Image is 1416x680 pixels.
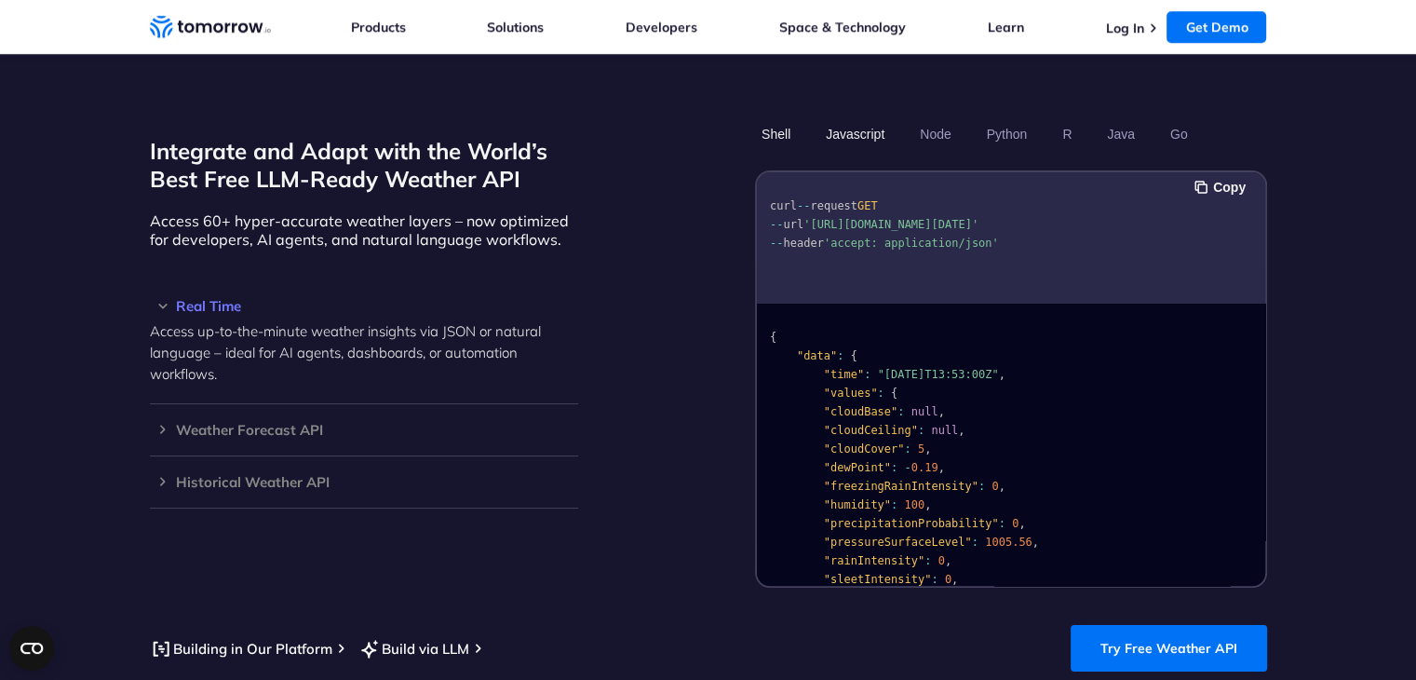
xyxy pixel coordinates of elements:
[971,536,978,549] span: :
[877,368,998,381] span: "[DATE]T13:53:00Z"
[823,405,897,418] span: "cloudBase"
[1018,517,1025,530] span: ,
[910,461,937,474] span: 0.19
[810,199,857,212] span: request
[770,218,783,231] span: --
[150,423,578,437] h3: Weather Forecast API
[951,573,958,586] span: ,
[779,19,906,35] a: Space & Technology
[770,199,797,212] span: curl
[150,637,332,660] a: Building in Our Platform
[755,118,797,150] button: Shell
[803,218,978,231] span: '[URL][DOMAIN_NAME][DATE]'
[897,405,904,418] span: :
[150,13,271,41] a: Home link
[823,237,998,250] span: 'accept: application/json'
[626,19,697,35] a: Developers
[891,461,897,474] span: :
[823,368,863,381] span: "time"
[937,554,944,567] span: 0
[985,536,1032,549] span: 1005.56
[1194,177,1251,197] button: Copy
[351,19,406,35] a: Products
[864,368,870,381] span: :
[904,442,910,456] span: :
[998,517,1005,530] span: :
[877,387,883,400] span: :
[1167,11,1266,43] a: Get Demo
[770,331,776,344] span: {
[924,554,931,567] span: :
[837,349,843,362] span: :
[1163,118,1193,150] button: Go
[856,199,877,212] span: GET
[823,517,998,530] span: "precipitationProbability"
[823,554,924,567] span: "rainIntensity"
[891,387,897,400] span: {
[1012,517,1018,530] span: 0
[150,211,578,249] p: Access 60+ hyper-accurate weather layers – now optimized for developers, AI agents, and natural l...
[823,387,877,400] span: "values"
[783,237,823,250] span: header
[823,498,890,511] span: "humidity"
[904,498,924,511] span: 100
[917,442,924,456] span: 5
[819,118,891,150] button: Javascript
[823,424,917,437] span: "cloudCeiling"
[924,442,931,456] span: ,
[979,118,1033,150] button: Python
[931,573,937,586] span: :
[823,461,890,474] span: "dewPoint"
[783,218,803,231] span: url
[150,320,578,385] p: Access up-to-the-minute weather insights via JSON or natural language – ideal for AI agents, dash...
[998,368,1005,381] span: ,
[150,299,578,313] h3: Real Time
[998,480,1005,493] span: ,
[924,498,931,511] span: ,
[823,573,931,586] span: "sleetIntensity"
[358,637,469,660] a: Build via LLM
[937,405,944,418] span: ,
[991,480,998,493] span: 0
[944,554,951,567] span: ,
[904,461,910,474] span: -
[910,405,937,418] span: null
[1100,118,1141,150] button: Java
[913,118,957,150] button: Node
[770,237,783,250] span: --
[823,480,978,493] span: "freezingRainIntensity"
[931,424,958,437] span: null
[796,199,809,212] span: --
[1032,536,1038,549] span: ,
[9,626,54,671] button: Open CMP widget
[150,137,578,193] h2: Integrate and Adapt with the World’s Best Free LLM-Ready Weather API
[958,424,964,437] span: ,
[823,442,904,456] span: "cloudCover"
[487,19,544,35] a: Solutions
[917,424,924,437] span: :
[823,536,971,549] span: "pressureSurfaceLevel"
[944,573,951,586] span: 0
[850,349,856,362] span: {
[891,498,897,511] span: :
[937,461,944,474] span: ,
[150,475,578,489] h3: Historical Weather API
[978,480,984,493] span: :
[988,19,1024,35] a: Learn
[796,349,836,362] span: "data"
[1056,118,1078,150] button: R
[1071,625,1267,672] a: Try Free Weather API
[1105,20,1143,36] a: Log In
